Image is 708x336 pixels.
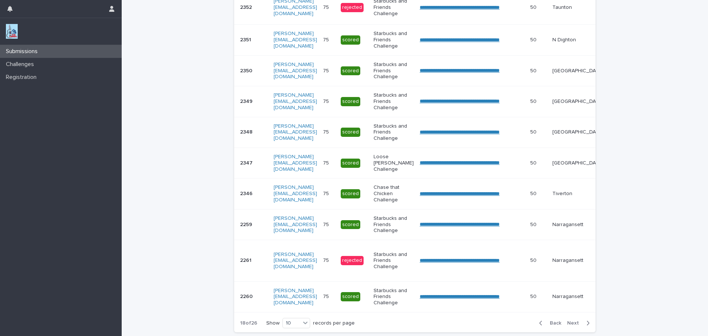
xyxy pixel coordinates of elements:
[240,128,254,135] p: 2348
[374,123,414,142] p: Starbucks and Friends Challenge
[323,35,330,43] p: 75
[283,319,301,327] div: 10
[3,74,42,81] p: Registration
[266,320,280,326] p: Show
[240,66,254,74] p: 2350
[374,92,414,111] p: Starbucks and Friends Challenge
[240,159,254,166] p: 2347
[530,97,538,105] p: 50
[274,31,317,49] a: [PERSON_NAME][EMAIL_ADDRESS][DOMAIN_NAME]
[567,321,583,326] span: Next
[274,154,317,172] a: [PERSON_NAME][EMAIL_ADDRESS][DOMAIN_NAME]
[374,215,414,234] p: Starbucks and Friends Challenge
[552,98,603,105] p: [GEOGRAPHIC_DATA]
[274,252,317,270] a: [PERSON_NAME][EMAIL_ADDRESS][DOMAIN_NAME]
[240,97,254,105] p: 2349
[530,128,538,135] p: 50
[374,154,414,172] p: Loose [PERSON_NAME] Challenge
[240,256,253,264] p: 2261
[323,128,330,135] p: 75
[564,320,596,326] button: Next
[341,159,360,168] div: scored
[323,189,330,197] p: 75
[552,257,603,264] p: Narragansett
[552,129,603,135] p: [GEOGRAPHIC_DATA]
[552,68,603,74] p: [GEOGRAPHIC_DATA]
[274,185,317,202] a: [PERSON_NAME][EMAIL_ADDRESS][DOMAIN_NAME]
[341,35,360,45] div: scored
[6,24,18,39] img: jxsLJbdS1eYBI7rVAS4p
[323,97,330,105] p: 75
[530,256,538,264] p: 50
[240,220,254,228] p: 2259
[323,159,330,166] p: 75
[530,292,538,300] p: 50
[240,3,253,11] p: 2352
[274,124,317,141] a: [PERSON_NAME][EMAIL_ADDRESS][DOMAIN_NAME]
[323,292,330,300] p: 75
[552,191,603,197] p: Tiverton
[530,159,538,166] p: 50
[274,93,317,110] a: [PERSON_NAME][EMAIL_ADDRESS][DOMAIN_NAME]
[374,31,414,49] p: Starbucks and Friends Challenge
[341,292,360,301] div: scored
[341,256,364,265] div: rejected
[552,294,603,300] p: Narragansett
[530,35,538,43] p: 50
[552,222,603,228] p: Narragansett
[234,314,263,332] p: 18 of 26
[374,288,414,306] p: Starbucks and Friends Challenge
[323,3,330,11] p: 75
[323,66,330,74] p: 75
[374,184,414,203] p: Chase that Chicken Challenge
[341,128,360,137] div: scored
[530,3,538,11] p: 50
[545,321,561,326] span: Back
[341,220,360,229] div: scored
[313,320,355,326] p: records per page
[341,66,360,76] div: scored
[240,189,254,197] p: 2346
[3,61,40,68] p: Challenges
[3,48,44,55] p: Submissions
[552,37,603,43] p: N Dighton
[533,320,564,326] button: Back
[530,189,538,197] p: 50
[374,252,414,270] p: Starbucks and Friends Challenge
[341,3,364,12] div: rejected
[274,216,317,233] a: [PERSON_NAME][EMAIL_ADDRESS][DOMAIN_NAME]
[274,288,317,306] a: [PERSON_NAME][EMAIL_ADDRESS][DOMAIN_NAME]
[374,62,414,80] p: Starbucks and Friends Challenge
[240,292,254,300] p: 2260
[323,256,330,264] p: 75
[530,66,538,74] p: 50
[530,220,538,228] p: 50
[341,97,360,106] div: scored
[552,160,603,166] p: [GEOGRAPHIC_DATA]
[240,35,253,43] p: 2351
[341,189,360,198] div: scored
[552,4,603,11] p: Taunton
[323,220,330,228] p: 75
[274,62,317,80] a: [PERSON_NAME][EMAIL_ADDRESS][DOMAIN_NAME]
